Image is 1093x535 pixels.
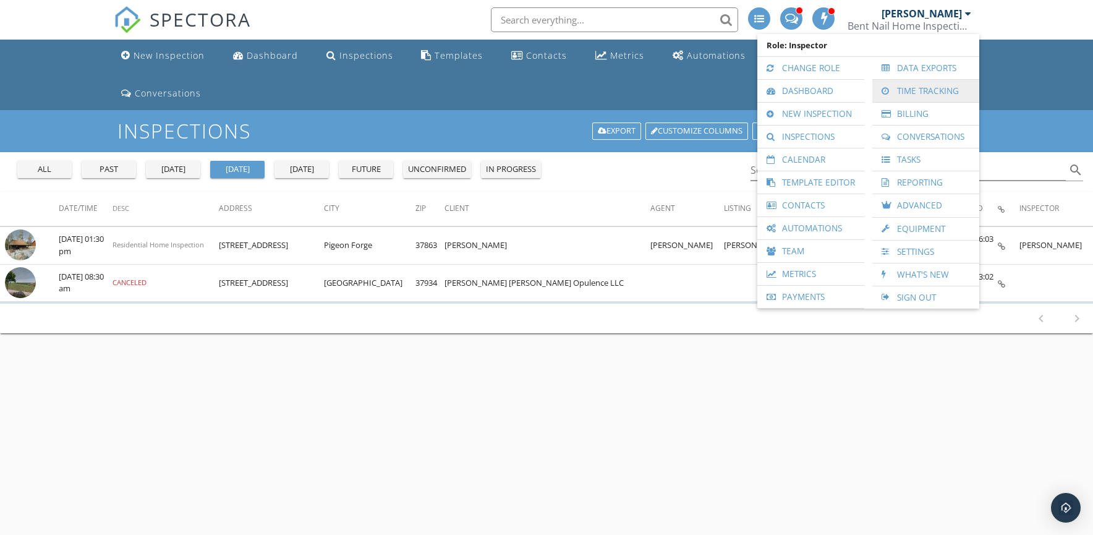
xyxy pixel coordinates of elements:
[878,148,973,171] a: Tasks
[324,203,339,213] span: City
[274,161,329,178] button: [DATE]
[113,240,204,249] span: Residential Home Inspection
[668,45,751,67] a: Automations (Advanced)
[590,45,649,67] a: Metrics
[878,171,973,194] a: Reporting
[17,161,72,178] button: all
[444,203,469,213] span: Client
[506,45,572,67] a: Contacts
[22,163,67,176] div: all
[116,45,210,67] a: New Inspection
[848,20,971,32] div: Bent Nail Home Inspection Services
[763,148,858,171] a: Calendar
[878,103,973,125] a: Billing
[87,163,131,176] div: past
[408,163,466,176] div: unconfirmed
[763,34,973,56] span: Role: Inspector
[444,227,650,265] td: [PERSON_NAME]
[724,227,797,265] td: [PERSON_NAME]
[763,57,858,79] a: Change Role
[82,161,136,178] button: past
[444,264,650,302] td: [PERSON_NAME] [PERSON_NAME] Opulence LLC
[878,286,973,309] a: Sign Out
[59,227,113,265] td: [DATE] 01:30 pm
[344,163,388,176] div: future
[878,241,973,263] a: Settings
[526,49,567,61] div: Contacts
[724,203,751,213] span: Listing
[592,122,641,140] a: Export
[59,264,113,302] td: [DATE] 08:30 am
[763,103,858,125] a: New Inspection
[228,45,303,67] a: Dashboard
[415,192,444,226] th: Zip: Not sorted.
[878,263,973,286] a: What's New
[219,192,324,226] th: Address: Not sorted.
[1019,203,1059,213] span: Inspector
[215,163,260,176] div: [DATE]
[1019,192,1093,226] th: Inspector: Not sorted.
[116,82,206,105] a: Conversations
[724,192,797,226] th: Listing: Not sorted.
[134,49,205,61] div: New Inspection
[763,194,858,216] a: Contacts
[415,264,444,302] td: 37934
[59,192,113,226] th: Date/Time: Not sorted.
[763,217,858,239] a: Automations
[324,192,415,226] th: City: Not sorted.
[763,263,858,285] a: Metrics
[878,57,973,79] a: Data Exports
[687,49,746,61] div: Automations
[763,240,858,262] a: Team
[481,161,541,178] button: in progress
[650,227,724,265] td: [PERSON_NAME]
[324,264,415,302] td: [GEOGRAPHIC_DATA]
[645,122,748,140] a: Customize Columns
[219,203,252,213] span: Address
[650,192,724,226] th: Agent: Not sorted.
[610,49,644,61] div: Metrics
[486,163,536,176] div: in progress
[491,7,738,32] input: Search everything...
[219,264,324,302] td: [STREET_ADDRESS]
[416,45,488,67] a: Templates
[763,286,858,308] a: Payments
[435,49,483,61] div: Templates
[219,227,324,265] td: [STREET_ADDRESS]
[151,163,195,176] div: [DATE]
[1051,493,1081,523] div: Open Intercom Messenger
[114,6,141,33] img: The Best Home Inspection Software - Spectora
[878,80,973,102] a: Time Tracking
[321,45,398,67] a: Inspections
[5,229,36,260] img: streetview
[5,267,36,298] img: streetview
[339,49,393,61] div: Inspections
[114,17,251,43] a: SPECTORA
[998,192,1019,226] th: Inspection Details: Not sorted.
[763,126,858,148] a: Inspections
[882,7,962,20] div: [PERSON_NAME]
[113,203,129,213] span: Desc
[210,161,265,178] button: [DATE]
[878,194,973,217] a: Advanced
[415,203,426,213] span: Zip
[324,227,415,265] td: Pigeon Forge
[113,278,147,287] span: CANCELED
[247,49,298,61] div: Dashboard
[415,227,444,265] td: 37863
[878,218,973,240] a: Equipment
[146,161,200,178] button: [DATE]
[117,120,976,142] h1: Inspections
[135,87,201,99] div: Conversations
[752,122,861,140] a: Undelete inspections
[339,161,393,178] button: future
[763,171,858,194] a: Template Editor
[650,203,675,213] span: Agent
[444,192,650,226] th: Client: Not sorted.
[751,160,1066,181] input: Search
[763,80,858,102] a: Dashboard
[113,192,219,226] th: Desc: Not sorted.
[878,126,973,148] a: Conversations
[403,161,471,178] button: unconfirmed
[59,203,98,213] span: Date/Time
